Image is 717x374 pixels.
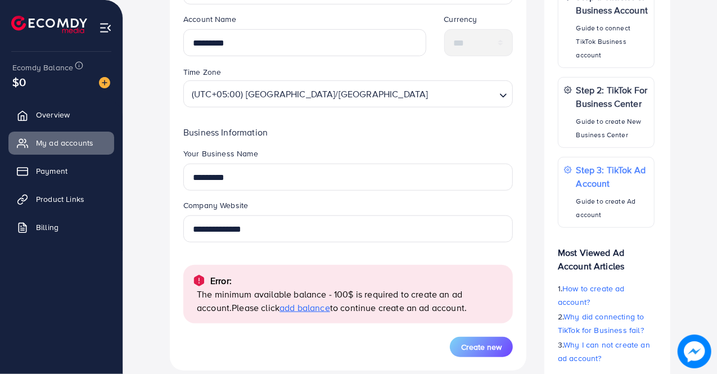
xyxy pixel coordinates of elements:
a: Billing [8,216,114,238]
p: Step 2: TikTok For Business Center [576,83,648,110]
p: Error: [210,274,232,287]
span: Create new [461,341,502,353]
span: My ad accounts [36,137,93,148]
span: Billing [36,222,58,233]
p: 2. [558,310,655,337]
span: Please click to continue create an ad account. [232,301,467,314]
span: add balance [279,301,330,314]
img: image [678,335,711,368]
a: Payment [8,160,114,182]
p: Guide to create New Business Center [576,115,648,142]
span: Overview [36,109,70,120]
p: Guide to connect TikTok Business account [576,21,648,62]
a: Product Links [8,188,114,210]
legend: Currency [444,13,513,29]
p: Most Viewed Ad Account Articles [558,237,655,273]
span: How to create ad account? [558,283,625,308]
img: image [99,77,110,88]
span: Why I can not create an ad account? [558,339,650,364]
legend: Your Business Name [183,148,513,164]
p: 1. [558,282,655,309]
legend: Company Website [183,200,513,215]
legend: Account Name [183,13,426,29]
a: My ad accounts [8,132,114,154]
p: 3. [558,338,655,365]
p: Step 3: TikTok Ad Account [576,163,648,190]
span: Why did connecting to TikTok for Business fail? [558,311,644,336]
p: The minimum available balance - 100$ is required to create an ad account. [197,287,504,314]
input: Search for option [432,83,495,104]
label: Time Zone [183,66,221,78]
span: Product Links [36,193,84,205]
a: Overview [8,103,114,126]
span: (UTC+05:00) [GEOGRAPHIC_DATA]/[GEOGRAPHIC_DATA] [190,84,431,104]
img: menu [99,21,112,34]
p: Guide to create Ad account [576,195,648,222]
img: alert [192,274,206,287]
p: Business Information [183,125,513,139]
span: $0 [12,74,26,90]
span: Ecomdy Balance [12,62,73,73]
span: Payment [36,165,67,177]
button: Create new [450,337,513,357]
div: Search for option [183,80,513,107]
img: logo [11,16,87,33]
